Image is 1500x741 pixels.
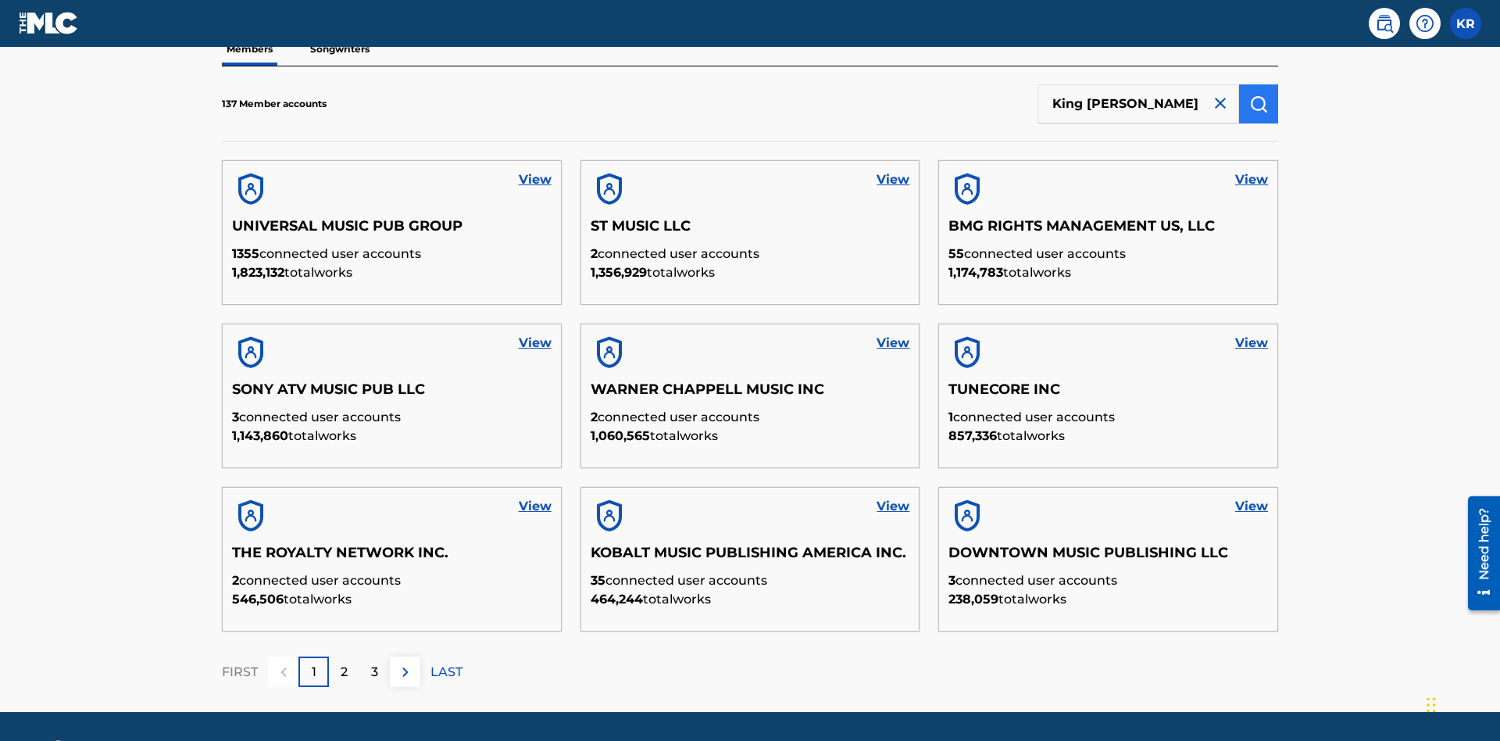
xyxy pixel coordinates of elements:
iframe: Resource Center [1456,490,1500,618]
img: account [591,170,628,208]
span: 2 [591,410,598,424]
p: total works [232,427,552,446]
p: Members [222,33,277,66]
p: total works [591,263,910,282]
p: Songwriters [305,33,374,66]
img: account [232,334,270,371]
p: 137 Member accounts [222,97,327,111]
div: User Menu [1450,8,1481,39]
a: View [519,170,552,189]
a: View [519,334,552,353]
p: total works [948,590,1268,609]
span: 464,244 [591,592,643,607]
p: 2 [341,663,348,682]
h5: DOWNTOWN MUSIC PUBLISHING LLC [948,544,1268,571]
img: MLC Logo [19,12,79,34]
h5: SONY ATV MUSIC PUB LLC [232,381,552,408]
img: help [1416,14,1434,33]
p: LAST [430,663,462,682]
span: 35 [591,573,605,588]
a: View [877,497,909,516]
p: connected user accounts [591,245,910,263]
img: account [948,170,986,208]
span: 1 [948,410,953,424]
p: 1 [312,663,316,682]
span: 3 [948,573,955,588]
img: account [948,497,986,535]
div: Drag [1427,682,1436,728]
h5: THE ROYALTY NETWORK INC. [232,544,552,571]
img: Search Works [1249,95,1268,113]
p: total works [591,590,910,609]
h5: TUNECORE INC [948,381,1268,408]
p: 3 [371,663,378,682]
iframe: Chat Widget [1422,666,1500,741]
p: total works [948,427,1268,446]
span: 1,060,565 [591,428,650,443]
input: Search Members [1037,84,1239,123]
span: 3 [232,410,239,424]
img: right [396,663,415,682]
p: connected user accounts [948,571,1268,590]
img: close [1211,94,1230,113]
p: connected user accounts [948,245,1268,263]
span: 1,356,929 [591,265,647,280]
h5: UNIVERSAL MUSIC PUB GROUP [232,217,552,245]
h5: WARNER CHAPPELL MUSIC INC [591,381,910,408]
h5: BMG RIGHTS MANAGEMENT US, LLC [948,217,1268,245]
span: 546,506 [232,592,284,607]
p: connected user accounts [232,571,552,590]
span: 55 [948,246,964,261]
a: View [1235,497,1268,516]
span: 1,823,132 [232,265,284,280]
img: account [232,497,270,535]
span: 857,336 [948,428,997,443]
p: total works [948,263,1268,282]
span: 2 [232,573,239,588]
img: account [591,497,628,535]
p: connected user accounts [591,571,910,590]
span: 1355 [232,246,259,261]
span: 2 [591,246,598,261]
p: total works [232,263,552,282]
div: Help [1409,8,1441,39]
h5: ST MUSIC LLC [591,217,910,245]
h5: KOBALT MUSIC PUBLISHING AMERICA INC. [591,544,910,571]
a: View [519,497,552,516]
span: 1,143,860 [232,428,288,443]
a: Public Search [1369,8,1400,39]
img: search [1375,14,1394,33]
a: View [1235,170,1268,189]
p: FIRST [222,663,258,682]
span: 1,174,783 [948,265,1003,280]
p: connected user accounts [591,408,910,427]
a: View [1235,334,1268,353]
p: connected user accounts [948,408,1268,427]
img: account [948,334,986,371]
img: account [591,334,628,371]
p: connected user accounts [232,408,552,427]
a: View [877,334,909,353]
p: total works [591,427,910,446]
span: 238,059 [948,592,998,607]
a: View [877,170,909,189]
p: total works [232,590,552,609]
p: connected user accounts [232,245,552,263]
img: account [232,170,270,208]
